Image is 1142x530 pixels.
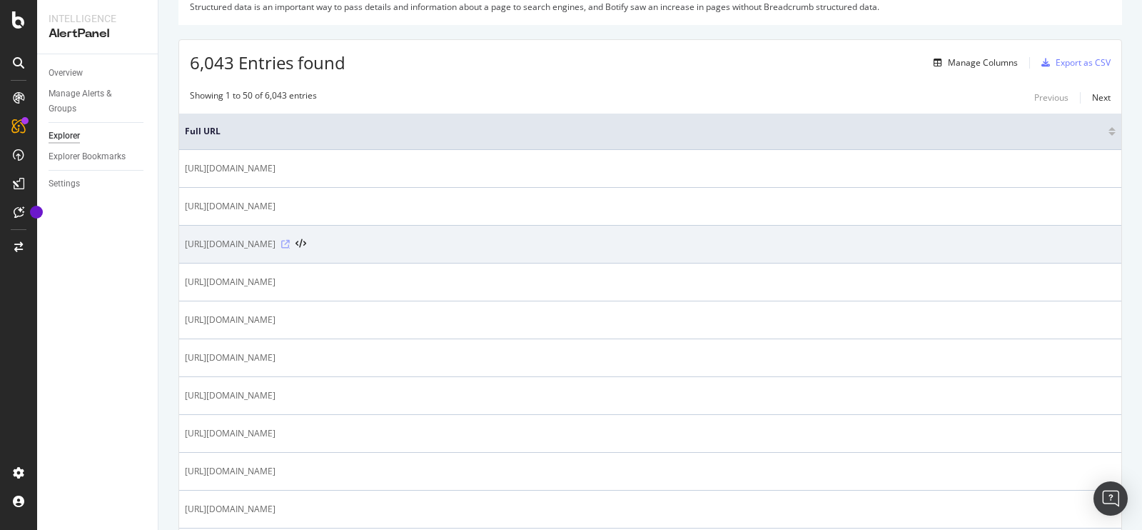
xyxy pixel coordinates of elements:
span: [URL][DOMAIN_NAME] [185,275,276,289]
div: Settings [49,176,80,191]
div: Previous [1034,91,1068,104]
div: Showing 1 to 50 of 6,043 entries [190,89,317,106]
span: [URL][DOMAIN_NAME] [185,502,276,516]
a: Explorer Bookmarks [49,149,148,164]
button: View HTML Source [295,239,306,249]
span: [URL][DOMAIN_NAME] [185,199,276,214]
span: [URL][DOMAIN_NAME] [185,161,276,176]
div: AlertPanel [49,26,146,42]
a: Manage Alerts & Groups [49,86,148,116]
a: Visit Online Page [281,240,290,249]
span: [URL][DOMAIN_NAME] [185,464,276,479]
a: Explorer [49,129,148,144]
span: [URL][DOMAIN_NAME] [185,237,276,251]
div: Structured data is an important way to pass details and information about a page to search engine... [190,1,1111,13]
span: [URL][DOMAIN_NAME] [185,426,276,441]
a: Settings [49,176,148,191]
div: Manage Alerts & Groups [49,86,134,116]
span: Full URL [185,125,1105,138]
div: Manage Columns [948,56,1018,69]
span: [URL][DOMAIN_NAME] [185,313,276,327]
a: Overview [49,66,148,81]
button: Manage Columns [928,54,1018,71]
div: Overview [49,66,83,81]
button: Next [1092,89,1111,106]
span: [URL][DOMAIN_NAME] [185,351,276,365]
button: Previous [1034,89,1068,106]
button: Export as CSV [1036,51,1111,74]
div: Intelligence [49,11,146,26]
span: 6,043 Entries found [190,51,345,74]
div: Open Intercom Messenger [1093,481,1128,516]
div: Export as CSV [1056,56,1111,69]
div: Explorer Bookmarks [49,149,126,164]
div: Tooltip anchor [30,206,43,219]
span: [URL][DOMAIN_NAME] [185,389,276,403]
div: Next [1092,91,1111,104]
div: Explorer [49,129,80,144]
